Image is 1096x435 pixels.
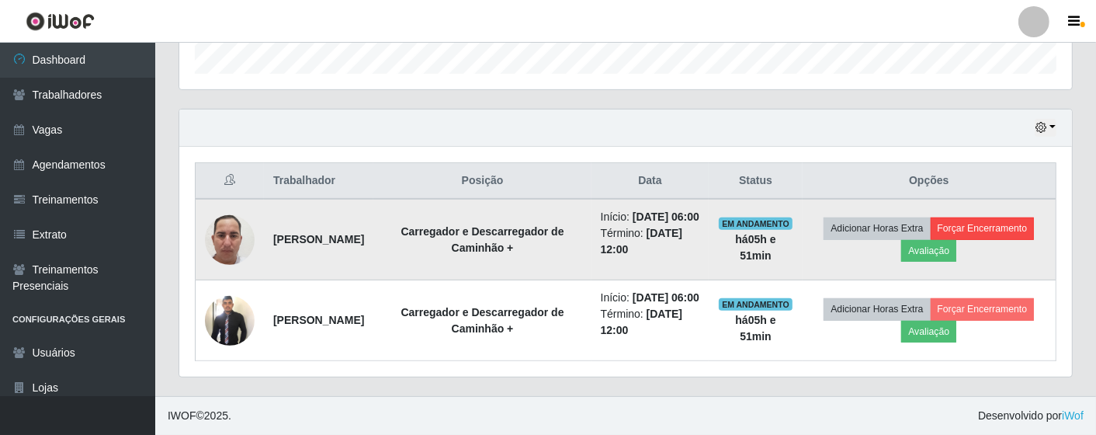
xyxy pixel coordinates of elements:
[273,233,364,245] strong: [PERSON_NAME]
[401,306,564,335] strong: Carregador e Descarregador de Caminhão +
[931,298,1035,320] button: Forçar Encerramento
[373,163,591,200] th: Posição
[1062,409,1084,422] a: iWof
[591,163,709,200] th: Data
[205,184,255,294] img: 1747863259410.jpeg
[26,12,95,31] img: CoreUI Logo
[719,298,793,311] span: EM ANDAMENTO
[633,211,699,223] time: [DATE] 06:00
[719,217,793,230] span: EM ANDAMENTO
[709,163,802,200] th: Status
[824,217,930,239] button: Adicionar Horas Extra
[601,209,700,225] li: Início:
[273,314,364,326] strong: [PERSON_NAME]
[601,225,700,258] li: Término:
[978,408,1084,424] span: Desenvolvido por
[901,321,956,343] button: Avaliação
[168,408,231,424] span: © 2025 .
[601,290,700,306] li: Início:
[601,306,700,339] li: Término:
[633,291,699,304] time: [DATE] 06:00
[803,163,1056,200] th: Opções
[901,240,956,262] button: Avaliação
[824,298,930,320] button: Adicionar Horas Extra
[401,225,564,254] strong: Carregador e Descarregador de Caminhão +
[264,163,373,200] th: Trabalhador
[735,233,775,262] strong: há 05 h e 51 min
[735,314,775,343] strong: há 05 h e 51 min
[168,409,196,422] span: IWOF
[205,294,255,347] img: 1750022695210.jpeg
[931,217,1035,239] button: Forçar Encerramento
